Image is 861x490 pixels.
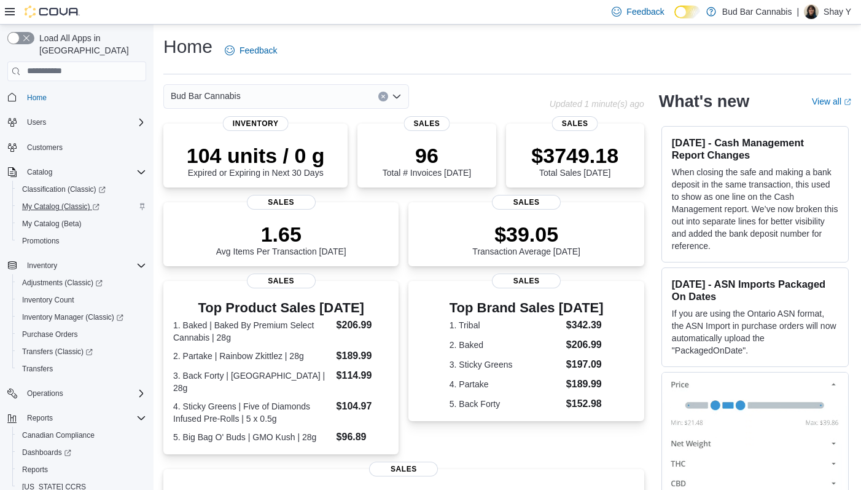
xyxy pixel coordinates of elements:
a: Adjustments (Classic) [12,274,151,291]
dt: 2. Baked [450,339,561,351]
a: Dashboards [12,444,151,461]
a: Reports [17,462,53,477]
dt: 3. Sticky Greens [450,358,561,371]
button: Customers [2,138,151,156]
span: Adjustments (Classic) [22,278,103,288]
span: Sales [492,274,561,288]
dt: 4. Sticky Greens | Five of Diamonds Infused Pre-Rolls | 5 x 0.5g [173,400,332,425]
p: If you are using the Ontario ASN format, the ASN Import in purchase orders will now automatically... [672,307,838,357]
span: Transfers [22,364,53,374]
span: Inventory [27,261,57,271]
span: Dashboards [17,445,146,460]
dd: $206.99 [337,318,389,333]
h3: [DATE] - ASN Imports Packaged On Dates [672,278,838,302]
a: Dashboards [17,445,76,460]
button: Purchase Orders [12,326,151,343]
h3: Top Brand Sales [DATE] [450,301,604,315]
dt: 4. Partake [450,378,561,390]
span: Bud Bar Cannabis [171,89,241,103]
a: Classification (Classic) [17,182,111,197]
dd: $152.98 [566,397,604,411]
a: Adjustments (Classic) [17,275,107,290]
dt: 5. Big Bag O' Buds | GMO Kush | 28g [173,431,332,443]
dd: $206.99 [566,338,604,352]
span: Canadian Compliance [22,430,95,440]
span: Sales [403,116,450,131]
span: Load All Apps in [GEOGRAPHIC_DATA] [34,32,146,57]
a: My Catalog (Classic) [12,198,151,215]
h1: Home [163,34,212,59]
dd: $114.99 [337,368,389,383]
img: Cova [25,6,80,18]
span: Sales [492,195,561,210]
span: My Catalog (Beta) [17,216,146,231]
span: My Catalog (Beta) [22,219,82,229]
h2: What's new [659,92,749,111]
button: Clear input [378,92,388,101]
span: Purchase Orders [17,327,146,342]
button: Catalog [2,164,151,181]
a: Inventory Manager (Classic) [12,309,151,326]
button: Users [22,115,51,130]
span: Inventory Count [22,295,74,305]
a: Home [22,90,52,105]
p: Bud Bar Cannabis [722,4,792,19]
a: My Catalog (Classic) [17,199,104,214]
span: Users [22,115,146,130]
dd: $189.99 [337,349,389,363]
button: Home [2,89,151,106]
a: Transfers (Classic) [17,344,98,359]
span: Operations [22,386,146,401]
a: Inventory Count [17,293,79,307]
div: Total Sales [DATE] [531,143,618,178]
span: Catalog [27,167,52,177]
div: Shay Y [804,4,819,19]
span: Catalog [22,165,146,180]
span: Reports [22,411,146,425]
span: Transfers (Classic) [17,344,146,359]
span: Inventory [223,116,289,131]
p: Updated 1 minute(s) ago [550,99,644,109]
span: My Catalog (Classic) [22,202,99,211]
input: Dark Mode [674,6,700,18]
div: Expired or Expiring in Next 30 Days [187,143,325,178]
span: Purchase Orders [22,330,78,339]
a: My Catalog (Beta) [17,216,87,231]
button: Reports [22,411,58,425]
dd: $189.99 [566,377,604,392]
span: My Catalog (Classic) [17,199,146,214]
p: $3749.18 [531,143,618,168]
button: Operations [22,386,68,401]
button: Inventory [2,257,151,274]
h3: [DATE] - Cash Management Report Changes [672,136,838,161]
button: Promotions [12,232,151,250]
dd: $342.39 [566,318,604,333]
p: $39.05 [472,222,580,247]
span: Inventory [22,258,146,273]
span: Feedback [240,44,277,57]
dd: $104.97 [337,399,389,414]
a: View allExternal link [812,97,851,106]
span: Inventory Manager (Classic) [17,310,146,325]
div: Avg Items Per Transaction [DATE] [216,222,346,256]
p: Shay Y [824,4,851,19]
span: Promotions [22,236,60,246]
svg: External link [844,98,851,106]
span: Home [27,93,47,103]
dt: 1. Baked | Baked By Premium Select Cannabis | 28g [173,319,332,344]
dd: $197.09 [566,357,604,372]
button: My Catalog (Beta) [12,215,151,232]
a: Classification (Classic) [12,181,151,198]
button: Open list of options [392,92,402,101]
button: Catalog [22,165,57,180]
span: Reports [17,462,146,477]
span: Sales [247,195,316,210]
span: Operations [27,389,63,398]
button: Inventory [22,258,62,273]
p: 104 units / 0 g [187,143,325,168]
a: Purchase Orders [17,327,83,342]
dd: $96.89 [337,430,389,445]
dt: 5. Back Forty [450,398,561,410]
span: Inventory Manager (Classic) [22,312,123,322]
h3: Top Product Sales [DATE] [173,301,389,315]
